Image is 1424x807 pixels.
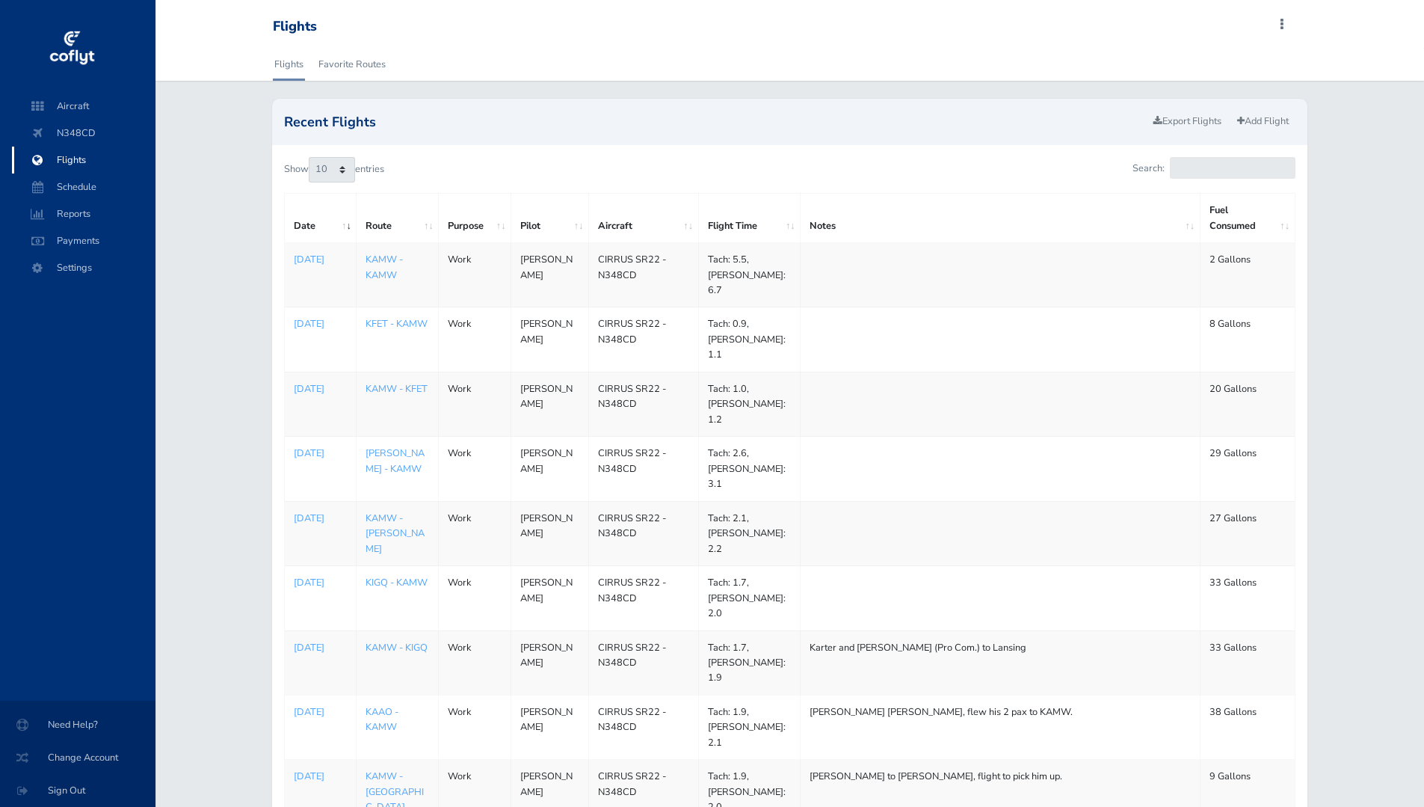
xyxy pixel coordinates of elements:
[588,194,698,243] th: Aircraft: activate to sort column ascending
[511,194,589,243] th: Pilot: activate to sort column ascending
[439,437,511,501] td: Work
[511,437,589,501] td: [PERSON_NAME]
[439,695,511,759] td: Work
[27,254,141,281] span: Settings
[1200,630,1295,695] td: 33 Gallons
[1200,194,1295,243] th: Fuel Consumed: activate to sort column ascending
[18,711,138,738] span: Need Help?
[698,630,801,695] td: Tach: 1.7, [PERSON_NAME]: 1.9
[366,641,428,654] a: KAMW - KIGQ
[439,501,511,565] td: Work
[294,769,347,784] a: [DATE]
[698,307,801,372] td: Tach: 0.9, [PERSON_NAME]: 1.1
[511,501,589,565] td: [PERSON_NAME]
[1147,111,1228,132] a: Export Flights
[698,437,801,501] td: Tach: 2.6, [PERSON_NAME]: 3.1
[801,695,1200,759] td: [PERSON_NAME] [PERSON_NAME], flew his 2 pax to KAMW.
[366,576,428,589] a: KIGQ - KAMW
[285,194,357,243] th: Date: activate to sort column ascending
[588,243,698,307] td: CIRRUS SR22 - N348CD
[1200,372,1295,436] td: 20 Gallons
[294,381,347,396] a: [DATE]
[27,174,141,200] span: Schedule
[439,372,511,436] td: Work
[588,501,698,565] td: CIRRUS SR22 - N348CD
[588,372,698,436] td: CIRRUS SR22 - N348CD
[18,777,138,804] span: Sign Out
[294,316,347,331] a: [DATE]
[317,48,387,81] a: Favorite Routes
[801,194,1200,243] th: Notes: activate to sort column ascending
[511,307,589,372] td: [PERSON_NAME]
[1200,243,1295,307] td: 2 Gallons
[366,253,403,281] a: KAMW - KAMW
[588,630,698,695] td: CIRRUS SR22 - N348CD
[284,115,1146,129] h2: Recent Flights
[1132,157,1295,179] label: Search:
[1200,437,1295,501] td: 29 Gallons
[588,695,698,759] td: CIRRUS SR22 - N348CD
[47,26,96,71] img: coflyt logo
[698,194,801,243] th: Flight Time: activate to sort column ascending
[698,243,801,307] td: Tach: 5.5, [PERSON_NAME]: 6.7
[511,630,589,695] td: [PERSON_NAME]
[1200,501,1295,565] td: 27 Gallons
[588,307,698,372] td: CIRRUS SR22 - N348CD
[366,447,425,475] a: [PERSON_NAME] - KAMW
[366,317,428,331] a: KFET - KAMW
[294,446,347,461] a: [DATE]
[698,695,801,759] td: Tach: 1.9, [PERSON_NAME]: 2.1
[1200,695,1295,759] td: 38 Gallons
[273,48,305,81] a: Flights
[698,501,801,565] td: Tach: 2.1, [PERSON_NAME]: 2.2
[27,93,141,120] span: Aircraft
[439,307,511,372] td: Work
[284,157,384,182] label: Show entries
[366,705,398,734] a: KAAO - KAMW
[439,243,511,307] td: Work
[801,630,1200,695] td: Karter and [PERSON_NAME] (Pro Com.) to Lansing
[294,640,347,655] a: [DATE]
[27,147,141,174] span: Flights
[27,120,141,147] span: N348CD
[294,575,347,590] a: [DATE]
[1230,111,1295,132] a: Add Flight
[309,157,355,182] select: Showentries
[366,512,425,556] a: KAMW - [PERSON_NAME]
[294,511,347,526] a: [DATE]
[1200,307,1295,372] td: 8 Gallons
[588,437,698,501] td: CIRRUS SR22 - N348CD
[511,695,589,759] td: [PERSON_NAME]
[1170,157,1295,179] input: Search:
[588,566,698,630] td: CIRRUS SR22 - N348CD
[366,382,428,396] a: KAMW - KFET
[511,566,589,630] td: [PERSON_NAME]
[357,194,439,243] th: Route: activate to sort column ascending
[294,252,347,267] a: [DATE]
[439,566,511,630] td: Work
[698,372,801,436] td: Tach: 1.0, [PERSON_NAME]: 1.2
[698,566,801,630] td: Tach: 1.7, [PERSON_NAME]: 2.0
[27,200,141,227] span: Reports
[511,243,589,307] td: [PERSON_NAME]
[511,372,589,436] td: [PERSON_NAME]
[1200,566,1295,630] td: 33 Gallons
[294,705,347,719] a: [DATE]
[439,630,511,695] td: Work
[27,227,141,254] span: Payments
[439,194,511,243] th: Purpose: activate to sort column ascending
[18,744,138,771] span: Change Account
[273,19,317,35] div: Flights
